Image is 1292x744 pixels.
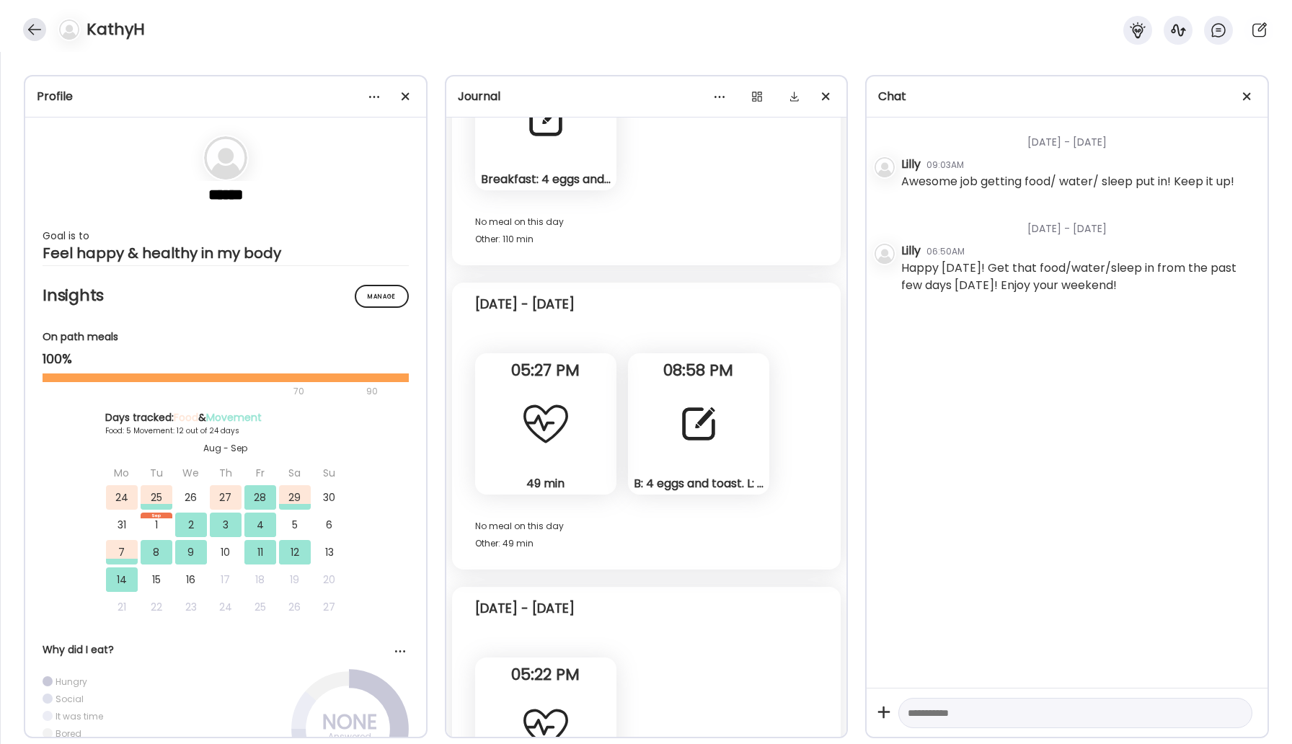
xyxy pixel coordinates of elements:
[141,513,172,537] div: 1
[481,476,611,491] div: 49 min
[175,485,207,510] div: 26
[901,204,1256,242] div: [DATE] - [DATE]
[43,329,409,345] div: On path meals
[458,88,836,105] div: Journal
[56,693,84,705] div: Social
[901,156,921,173] div: Lilly
[314,461,345,485] div: Su
[106,567,138,592] div: 14
[279,485,311,510] div: 29
[314,513,345,537] div: 6
[244,540,276,564] div: 11
[475,364,616,377] span: 05:27 PM
[141,595,172,619] div: 22
[43,244,409,262] div: Feel happy & healthy in my body
[43,285,409,306] h2: Insights
[244,595,276,619] div: 25
[901,242,921,260] div: Lilly
[210,540,242,564] div: 10
[244,513,276,537] div: 4
[475,296,575,313] div: [DATE] - [DATE]
[210,513,242,537] div: 3
[314,485,345,510] div: 30
[244,461,276,485] div: Fr
[481,172,611,187] div: Breakfast: 4 eggs and toast. L: chicken lunchmeat with cheese and toast. Smoothie with yogurt blu...
[37,88,415,105] div: Profile
[56,727,81,740] div: Bored
[475,668,616,681] span: 05:22 PM
[43,227,409,244] div: Goal is to
[634,476,764,491] div: B: 4 eggs and toast. L: hamburger with cheese and toast. Smoothie kale blueberries carrots and pr...
[175,513,207,537] div: 2
[314,540,345,564] div: 13
[365,383,379,400] div: 90
[141,485,172,510] div: 25
[210,567,242,592] div: 17
[210,485,242,510] div: 27
[141,567,172,592] div: 15
[244,485,276,510] div: 28
[279,567,311,592] div: 19
[105,410,346,425] div: Days tracked: &
[901,118,1256,156] div: [DATE] - [DATE]
[875,157,895,177] img: bg-avatar-default.svg
[206,410,262,425] span: Movement
[56,710,103,722] div: It was time
[628,364,769,377] span: 08:58 PM
[204,136,247,180] img: bg-avatar-default.svg
[175,540,207,564] div: 9
[926,159,964,172] div: 09:03AM
[175,567,207,592] div: 16
[244,567,276,592] div: 18
[141,513,172,518] div: Sep
[43,642,409,657] div: Why did I eat?
[475,600,575,617] div: [DATE] - [DATE]
[210,461,242,485] div: Th
[279,595,311,619] div: 26
[314,714,386,731] div: NONE
[279,461,311,485] div: Sa
[314,595,345,619] div: 27
[105,425,346,436] div: Food: 5 Movement: 12 out of 24 days
[475,518,818,552] div: No meal on this day Other: 49 min
[878,88,1256,105] div: Chat
[175,461,207,485] div: We
[56,676,87,688] div: Hungry
[875,244,895,264] img: bg-avatar-default.svg
[475,213,818,248] div: No meal on this day Other: 110 min
[43,350,409,368] div: 100%
[901,173,1234,190] div: Awesome job getting food/ water/ sleep put in! Keep it up!
[210,595,242,619] div: 24
[105,442,346,455] div: Aug - Sep
[279,540,311,564] div: 12
[59,19,79,40] img: bg-avatar-default.svg
[355,285,409,308] div: Manage
[175,595,207,619] div: 23
[43,383,362,400] div: 70
[106,513,138,537] div: 31
[279,513,311,537] div: 5
[106,485,138,510] div: 24
[141,461,172,485] div: Tu
[901,260,1256,294] div: Happy [DATE]! Get that food/water/sleep in from the past few days [DATE]! Enjoy your weekend!
[106,540,138,564] div: 7
[106,595,138,619] div: 21
[314,567,345,592] div: 20
[926,245,965,258] div: 06:50AM
[106,461,138,485] div: Mo
[141,540,172,564] div: 8
[174,410,198,425] span: Food
[87,18,145,41] h4: KathyH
